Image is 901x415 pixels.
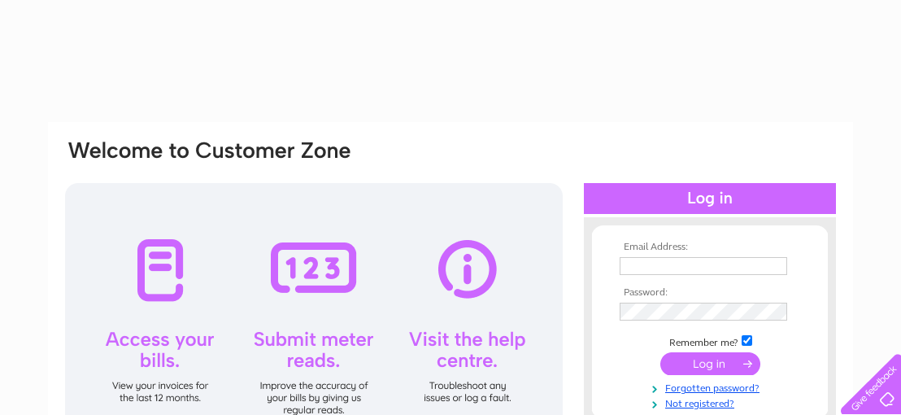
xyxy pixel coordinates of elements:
[660,352,760,375] input: Submit
[616,287,804,299] th: Password:
[620,379,804,395] a: Forgotten password?
[620,395,804,410] a: Not registered?
[616,242,804,253] th: Email Address:
[616,333,804,349] td: Remember me?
